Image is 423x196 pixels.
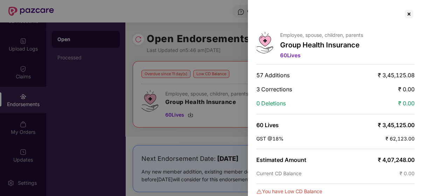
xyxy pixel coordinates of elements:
img: svg+xml;base64,PHN2ZyB4bWxucz0iaHR0cDovL3d3dy53My5vcmcvMjAwMC9zdmciIHdpZHRoPSI0Ny43MTQiIGhlaWdodD... [256,32,273,53]
span: GST @18% [256,136,284,142]
span: Current CD Balance [256,170,301,176]
p: Employee, spouse, children, parents [280,32,363,38]
span: Estimated Amount [256,156,306,163]
span: 60 Lives [280,52,300,59]
span: ₹ 4,07,248.00 [378,156,415,163]
span: ₹ 0.00 [398,86,415,93]
div: You have Low CD Balance [256,188,415,195]
span: 60 Lives [256,122,279,129]
span: ₹ 0.00 [398,100,415,107]
span: 3 Corrections [256,86,292,93]
span: ₹ 0.00 [400,170,415,176]
p: Group Health Insurance [280,41,363,49]
span: 0 Deletions [256,100,286,107]
span: ₹ 3,45,125.08 [378,72,415,79]
span: ₹ 3,45,125.00 [378,122,415,129]
span: ₹ 62,123.00 [386,136,415,142]
span: 57 Additions [256,72,290,79]
img: svg+xml;base64,PHN2ZyBpZD0iRGFuZ2VyLTMyeDMyIiB4bWxucz0iaHR0cDovL3d3dy53My5vcmcvMjAwMC9zdmciIHdpZH... [256,189,262,195]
